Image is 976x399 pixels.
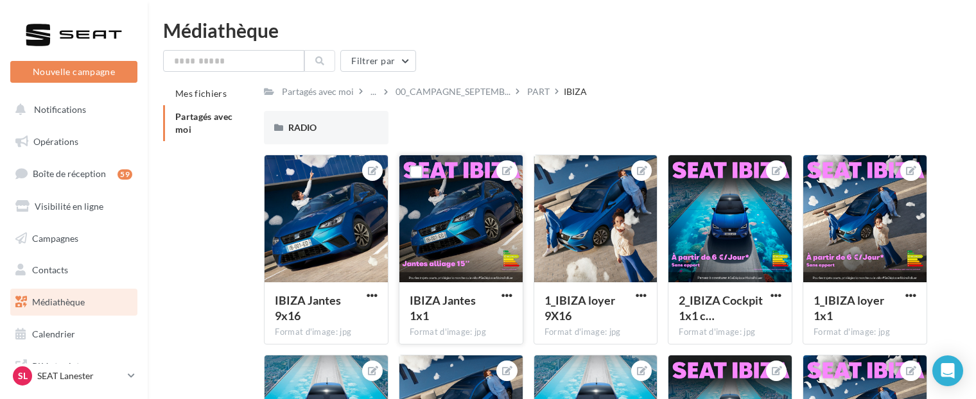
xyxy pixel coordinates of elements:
span: 2_IBIZA Cockpit 1x1 copie [679,293,763,323]
a: Médiathèque [8,289,140,316]
button: Filtrer par [340,50,416,72]
a: Contacts [8,257,140,284]
span: RADIO [288,122,317,133]
span: Visibilité en ligne [35,201,103,212]
a: Calendrier [8,321,140,348]
div: Format d'image: jpg [545,327,647,338]
div: 59 [118,169,132,180]
div: Format d'image: jpg [275,327,378,338]
div: Format d'image: jpg [814,327,916,338]
button: Nouvelle campagne [10,61,137,83]
span: 00_CAMPAGNE_SEPTEMB... [396,85,510,98]
div: ... [368,83,379,101]
div: Médiathèque [163,21,961,40]
span: PLV et print personnalisable [32,357,132,385]
span: Mes fichiers [175,88,227,99]
a: Opérations [8,128,140,155]
span: Notifications [34,104,86,115]
a: PLV et print personnalisable [8,352,140,390]
a: Visibilité en ligne [8,193,140,220]
div: IBIZA [564,85,587,98]
div: PART [527,85,550,98]
span: Partagés avec moi [175,111,233,135]
span: Boîte de réception [33,168,106,179]
span: 1_IBIZA loyer 9X16 [545,293,615,323]
span: Opérations [33,136,78,147]
span: Calendrier [32,328,75,339]
div: Partagés avec moi [282,85,354,98]
span: Campagnes [32,232,78,243]
div: Format d'image: jpg [679,327,781,338]
a: SL SEAT Lanester [10,364,137,388]
span: Médiathèque [32,296,85,307]
a: Boîte de réception59 [8,160,140,187]
span: IBIZA Jantes 9x16 [275,293,341,323]
div: Format d'image: jpg [410,327,512,338]
a: Campagnes [8,225,140,252]
span: 1_IBIZA loyer 1x1 [814,293,884,323]
span: SL [18,369,28,382]
span: Contacts [32,264,68,275]
div: Open Intercom Messenger [932,355,963,386]
button: Notifications [8,96,135,123]
span: IBIZA Jantes 1x1 [410,293,476,323]
p: SEAT Lanester [37,369,123,382]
